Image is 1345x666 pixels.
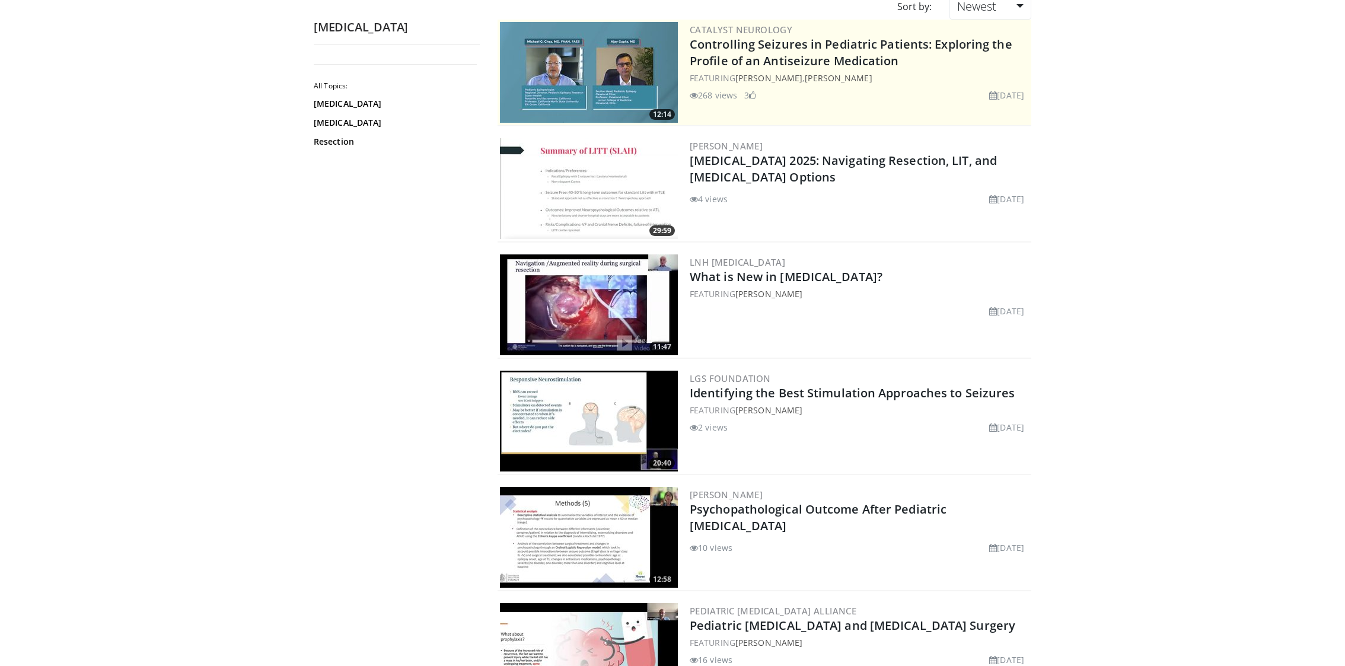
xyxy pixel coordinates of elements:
[690,140,763,152] a: [PERSON_NAME]
[690,288,1029,300] div: FEATURING
[500,138,678,239] a: 29:59
[989,654,1024,666] li: [DATE]
[314,136,474,148] a: Resection
[690,372,771,384] a: LGS Foundation
[735,404,802,416] a: [PERSON_NAME]
[744,89,756,101] li: 3
[735,637,802,648] a: [PERSON_NAME]
[314,20,480,35] h2: [MEDICAL_DATA]
[690,385,1015,401] a: Identifying the Best Stimulation Approaches to Seizures
[989,421,1024,434] li: [DATE]
[690,421,728,434] li: 2 views
[314,98,474,110] a: [MEDICAL_DATA]
[690,617,1015,633] a: Pediatric [MEDICAL_DATA] and [MEDICAL_DATA] Surgery
[989,193,1024,205] li: [DATE]
[690,489,763,501] a: [PERSON_NAME]
[500,138,678,239] img: ff047b3e-e657-411a-ad03-32f5c9f95574.300x170_q85_crop-smart_upscale.jpg
[989,305,1024,317] li: [DATE]
[690,89,737,101] li: 268 views
[500,22,678,123] a: 12:14
[649,458,675,469] span: 20:40
[500,487,678,588] img: c4b8d670-2cb4-4522-b0e3-c04b3cd25be0.300x170_q85_crop-smart_upscale.jpg
[735,288,802,299] a: [PERSON_NAME]
[690,256,785,268] a: LNH [MEDICAL_DATA]
[649,225,675,236] span: 29:59
[690,541,732,554] li: 10 views
[690,404,1029,416] div: FEATURING
[690,654,732,666] li: 16 views
[690,269,882,285] a: What is New in [MEDICAL_DATA]?
[690,605,856,617] a: Pediatric [MEDICAL_DATA] Alliance
[314,81,477,91] h2: All Topics:
[735,72,802,84] a: [PERSON_NAME]
[805,72,872,84] a: [PERSON_NAME]
[690,72,1029,84] div: FEATURING ,
[690,24,792,36] a: Catalyst Neurology
[500,22,678,123] img: 5e01731b-4d4e-47f8-b775-0c1d7f1e3c52.png.300x170_q85_crop-smart_upscale.jpg
[690,152,997,185] a: [MEDICAL_DATA] 2025: Navigating Resection, LIT, and [MEDICAL_DATA] Options
[690,193,728,205] li: 4 views
[500,371,678,471] a: 20:40
[500,254,678,355] img: a880ec0d-cebc-4b0d-9ac2-7142b0939916.300x170_q85_crop-smart_upscale.jpg
[649,109,675,120] span: 12:14
[500,371,678,471] img: 0d6684c3-15db-43b9-8068-480cd0a1b0c7.300x170_q85_crop-smart_upscale.jpg
[690,501,946,534] a: Psychopathological Outcome After Pediatric [MEDICAL_DATA]
[690,636,1029,649] div: FEATURING
[690,36,1012,69] a: Controlling Seizures in Pediatric Patients: Exploring the Profile of an Antiseizure Medication
[989,89,1024,101] li: [DATE]
[649,574,675,585] span: 12:58
[500,487,678,588] a: 12:58
[649,342,675,352] span: 11:47
[989,541,1024,554] li: [DATE]
[500,254,678,355] a: 11:47
[314,117,474,129] a: [MEDICAL_DATA]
